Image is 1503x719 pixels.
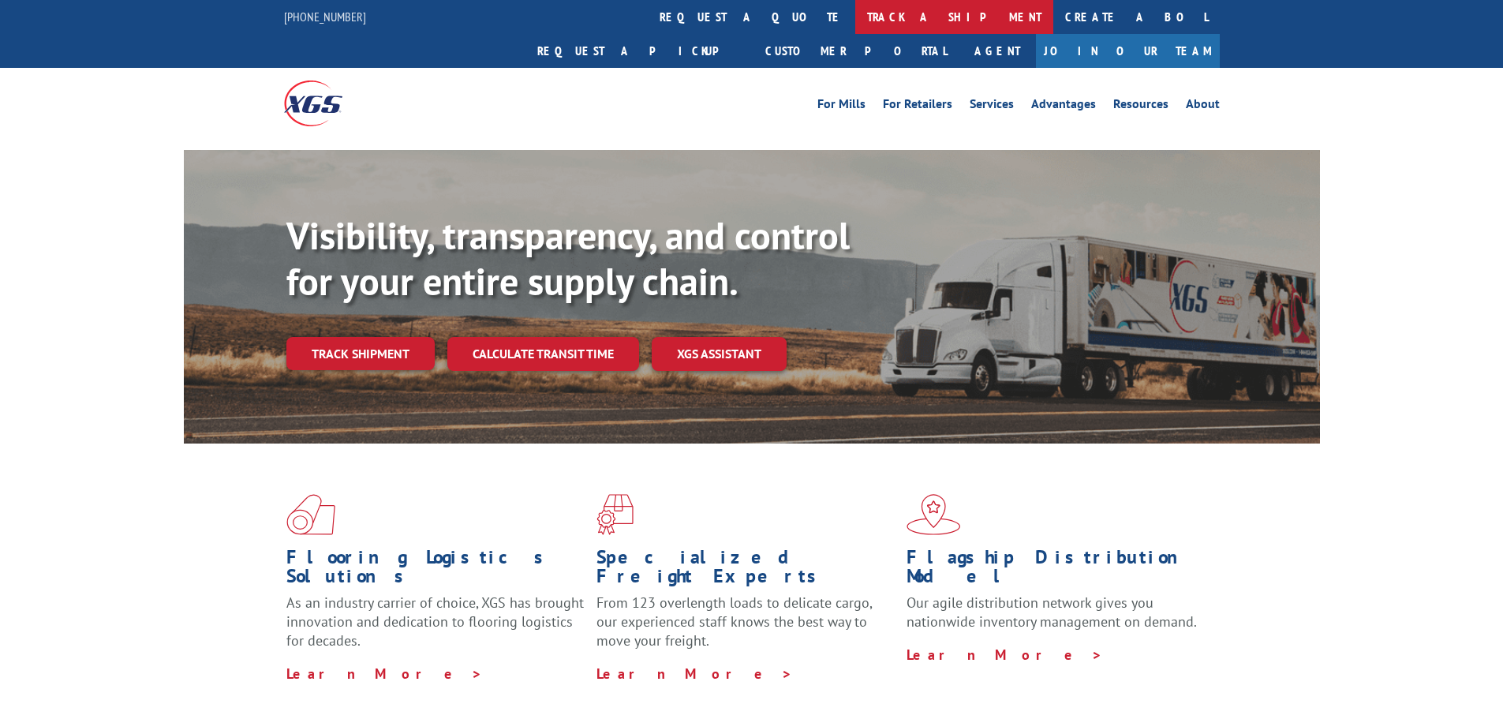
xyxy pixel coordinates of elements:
a: Resources [1113,98,1168,115]
a: Request a pickup [525,34,753,68]
a: Track shipment [286,337,435,370]
h1: Specialized Freight Experts [596,548,895,594]
img: xgs-icon-flagship-distribution-model-red [907,494,961,535]
b: Visibility, transparency, and control for your entire supply chain. [286,211,850,305]
h1: Flagship Distribution Model [907,548,1205,594]
h1: Flooring Logistics Solutions [286,548,585,594]
img: xgs-icon-total-supply-chain-intelligence-red [286,494,335,535]
a: [PHONE_NUMBER] [284,9,366,24]
img: xgs-icon-focused-on-flooring-red [596,494,634,535]
a: Learn More > [596,665,793,683]
a: Agent [959,34,1036,68]
a: For Retailers [883,98,952,115]
a: Advantages [1031,98,1096,115]
a: XGS ASSISTANT [652,337,787,371]
p: From 123 overlength loads to delicate cargo, our experienced staff knows the best way to move you... [596,594,895,664]
a: About [1186,98,1220,115]
a: For Mills [817,98,866,115]
span: Our agile distribution network gives you nationwide inventory management on demand. [907,594,1197,631]
a: Customer Portal [753,34,959,68]
a: Services [970,98,1014,115]
a: Calculate transit time [447,337,639,371]
a: Learn More > [286,665,483,683]
a: Learn More > [907,646,1103,664]
span: As an industry carrier of choice, XGS has brought innovation and dedication to flooring logistics... [286,594,584,650]
a: Join Our Team [1036,34,1220,68]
